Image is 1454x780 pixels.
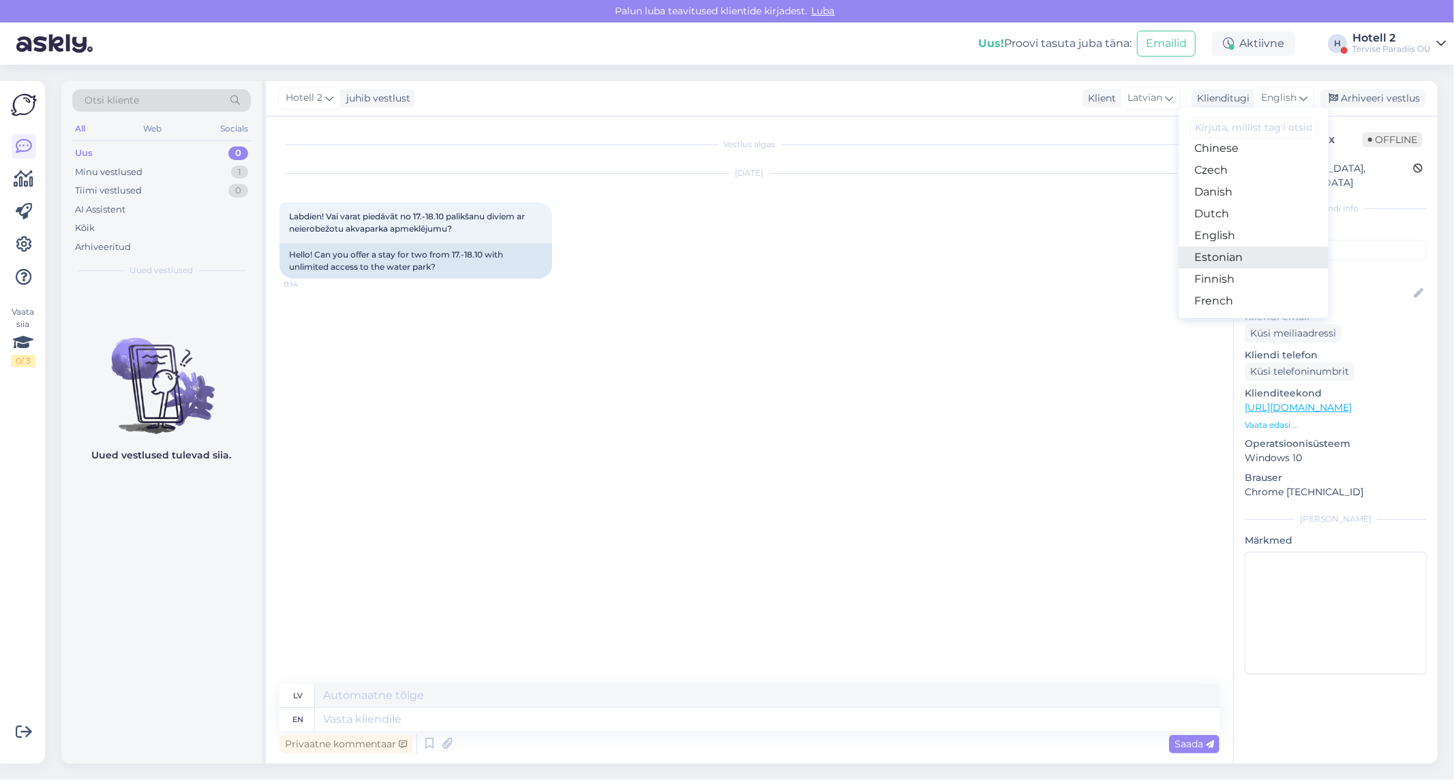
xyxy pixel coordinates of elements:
div: [PERSON_NAME] [1245,513,1427,525]
p: Vaata edasi ... [1245,419,1427,431]
div: 0 [228,146,248,160]
span: 11:14 [284,279,335,290]
span: Hotell 2 [286,91,322,106]
div: H [1328,34,1347,53]
div: Hotell 2 [1352,33,1431,44]
span: Uued vestlused [130,264,194,277]
div: Aktiivne [1212,31,1295,56]
div: Küsi telefoninumbrit [1245,362,1354,381]
img: Askly Logo [11,92,37,118]
div: Küsi meiliaadressi [1245,324,1342,343]
p: Kliendi email [1245,310,1427,324]
div: lv [294,684,303,707]
div: juhib vestlust [341,91,410,106]
p: Klienditeekond [1245,386,1427,401]
div: Socials [217,120,251,138]
a: Dutch [1179,203,1329,225]
div: Hello! Can you offer a stay for two from 17.-18.10 with unlimited access to the water park? [279,243,552,279]
div: Vaata siia [11,306,35,367]
div: Klienditugi [1192,91,1249,106]
div: 0 [228,184,248,198]
p: Windows 10 [1245,451,1427,465]
div: Privaatne kommentaar [279,735,412,753]
button: Emailid [1137,31,1196,57]
p: Chrome [TECHNICAL_ID] [1245,485,1427,499]
a: [URL][DOMAIN_NAME] [1245,401,1352,414]
div: All [72,120,88,138]
span: English [1261,91,1297,106]
div: 1 [231,166,248,179]
div: AI Assistent [75,203,125,217]
p: Brauser [1245,471,1427,485]
span: Latvian [1127,91,1162,106]
a: Estonian [1179,247,1329,268]
p: Kliendi nimi [1245,266,1427,280]
p: Märkmed [1245,533,1427,548]
a: Danish [1179,181,1329,203]
div: Web [141,120,165,138]
div: Kõik [75,221,95,235]
div: Arhiveeri vestlus [1320,89,1425,108]
img: No chats [61,313,262,436]
span: Offline [1363,132,1423,147]
div: Klient [1082,91,1116,106]
div: Minu vestlused [75,166,142,179]
p: Kliendi tag'id [1245,223,1427,237]
b: Uus! [978,37,1004,50]
a: French [1179,290,1329,312]
p: Operatsioonisüsteem [1245,437,1427,451]
input: Lisa nimi [1245,286,1411,301]
a: Chinese [1179,138,1329,159]
div: Kliendi info [1245,202,1427,215]
span: Luba [808,5,839,17]
div: 0 / 3 [11,355,35,367]
div: [DATE] [279,167,1220,179]
div: Tiimi vestlused [75,184,142,198]
input: Lisa tag [1245,240,1427,260]
div: en [293,708,304,731]
div: Tervise Paradiis OÜ [1352,44,1431,54]
p: Kliendi telefon [1245,348,1427,362]
div: Vestlus algas [279,138,1220,151]
a: English [1179,225,1329,247]
input: Kirjuta, millist tag'i otsid [1190,117,1318,138]
span: Otsi kliente [85,93,139,108]
a: German [1179,312,1329,334]
a: Czech [1179,159,1329,181]
span: Labdien! Vai varat piedāvāt no 17.-18.10 palikšanu diviem ar neierobežotu akvaparka apmeklējumu? [289,211,527,234]
span: Saada [1175,738,1214,750]
div: Uus [75,146,93,160]
div: [GEOGRAPHIC_DATA], [GEOGRAPHIC_DATA] [1249,161,1413,190]
p: Uued vestlused tulevad siia. [92,448,232,463]
a: Finnish [1179,268,1329,290]
div: Proovi tasuta juba täna: [978,35,1132,52]
a: Hotell 2Tervise Paradiis OÜ [1352,33,1446,54]
div: Arhiveeritud [75,240,131,254]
